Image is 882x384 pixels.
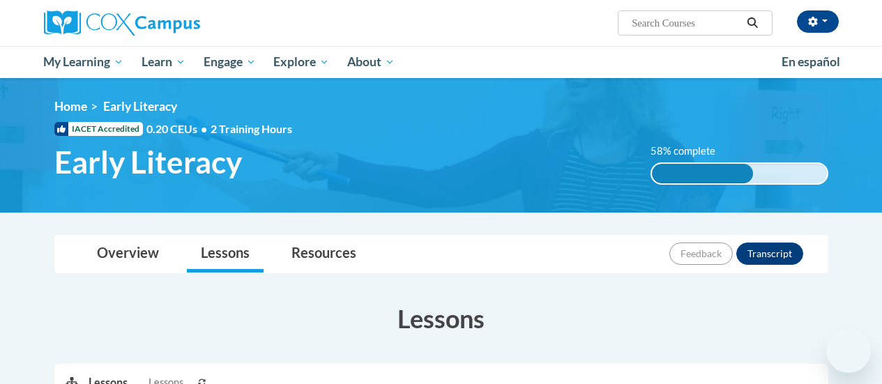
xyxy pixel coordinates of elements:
a: Cox Campus [44,10,295,36]
a: Lessons [187,236,264,272]
a: Overview [83,236,173,272]
a: Resources [277,236,370,272]
a: About [338,46,404,78]
a: Engage [195,46,265,78]
span: • [201,122,207,135]
a: En español [773,47,849,77]
span: En español [782,54,840,69]
span: Engage [204,54,256,70]
span: Explore [273,54,329,70]
a: Home [54,99,87,114]
a: Explore [264,46,338,78]
div: Main menu [33,46,849,78]
span: IACET Accredited [54,122,143,136]
button: Search [742,15,763,31]
iframe: Button to launch messaging window [826,328,871,373]
span: Early Literacy [103,99,177,114]
div: 58% complete [652,164,754,183]
span: Learn [142,54,185,70]
label: 58% complete [651,144,731,159]
h3: Lessons [54,301,828,336]
span: 2 Training Hours [211,122,292,135]
button: Account Settings [797,10,839,33]
a: Learn [132,46,195,78]
span: 0.20 CEUs [146,121,211,137]
span: Early Literacy [54,144,242,181]
button: Feedback [669,243,733,265]
button: Transcript [736,243,803,265]
input: Search Courses [630,15,742,31]
span: My Learning [43,54,123,70]
img: Cox Campus [44,10,200,36]
span: About [347,54,395,70]
a: My Learning [35,46,133,78]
